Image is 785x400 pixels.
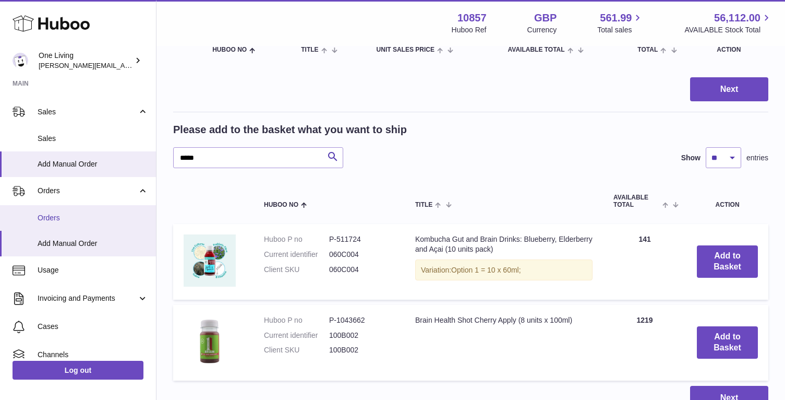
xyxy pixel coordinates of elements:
[603,224,686,300] td: 141
[451,266,521,274] span: Option 1 = 10 x 60ml;
[38,350,148,360] span: Channels
[184,234,236,287] img: Kombucha Gut and Brain Drinks: Blueberry, Elderberry and Açai (10 units pack)
[405,224,603,300] td: Kombucha Gut and Brain Drinks: Blueberry, Elderberry and Açai (10 units pack)
[637,46,658,53] span: Total
[684,25,772,35] span: AVAILABLE Stock Total
[329,234,394,244] dd: P-511724
[329,331,394,340] dd: 100B002
[600,11,632,25] span: 561.99
[38,213,148,223] span: Orders
[38,186,137,196] span: Orders
[613,194,660,208] span: AVAILABLE Total
[173,123,407,137] h2: Please add to the basket what you want to ship
[38,159,148,169] span: Add Manual Order
[301,46,318,53] span: Title
[690,77,768,102] button: Next
[681,153,701,163] label: Show
[264,265,329,275] dt: Client SKU
[38,134,148,144] span: Sales
[377,46,434,53] span: Unit Sales Price
[264,331,329,340] dt: Current identifier
[684,11,772,35] a: 56,112.00 AVAILABLE Stock Total
[697,326,758,359] button: Add to Basket
[184,315,236,368] img: Brain Health Shot Cherry Apply (8 units x 100ml)
[39,51,132,70] div: One Living
[597,25,644,35] span: Total sales
[597,11,644,35] a: 561.99 Total sales
[212,46,247,53] span: Huboo no
[746,153,768,163] span: entries
[527,25,557,35] div: Currency
[508,46,565,53] span: AVAILABLE Total
[38,293,137,303] span: Invoicing and Payments
[264,315,329,325] dt: Huboo P no
[264,202,298,208] span: Huboo no
[697,245,758,278] button: Add to Basket
[264,345,329,355] dt: Client SKU
[329,315,394,325] dd: P-1043662
[415,260,593,281] div: Variation:
[452,25,487,35] div: Huboo Ref
[603,305,686,381] td: 1219
[38,322,148,332] span: Cases
[38,107,137,117] span: Sales
[415,202,432,208] span: Title
[38,265,148,275] span: Usage
[405,305,603,381] td: Brain Health Shot Cherry Apply (8 units x 100ml)
[457,11,487,25] strong: 10857
[534,11,557,25] strong: GBP
[264,250,329,260] dt: Current identifier
[13,53,28,68] img: Jessica@oneliving.com
[39,61,209,69] span: [PERSON_NAME][EMAIL_ADDRESS][DOMAIN_NAME]
[717,46,758,53] div: Action
[13,361,143,380] a: Log out
[329,265,394,275] dd: 060C004
[714,11,760,25] span: 56,112.00
[38,239,148,249] span: Add Manual Order
[329,345,394,355] dd: 100B002
[329,250,394,260] dd: 060C004
[264,234,329,244] dt: Huboo P no
[686,184,768,218] th: Action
